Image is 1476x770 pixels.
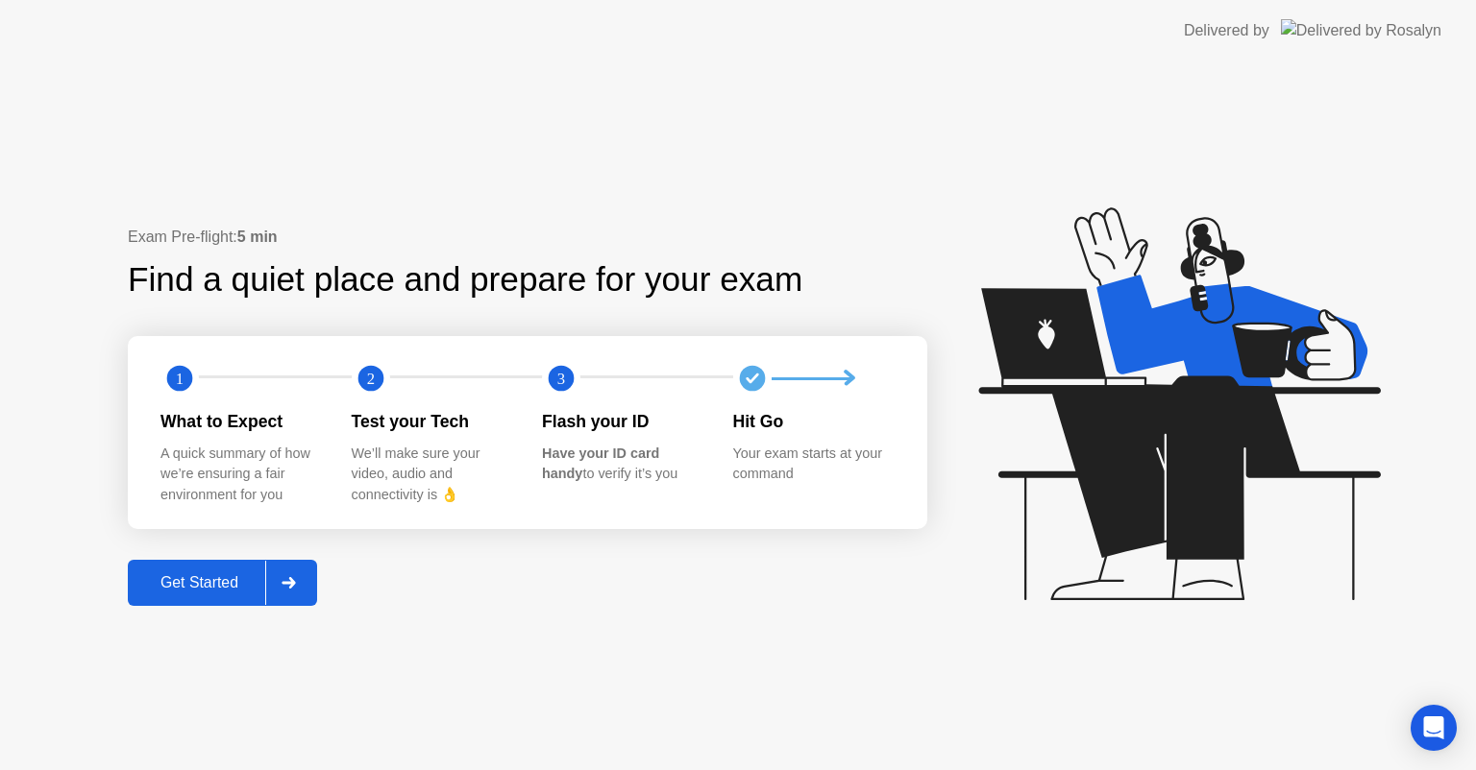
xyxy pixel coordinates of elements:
div: Delivered by [1184,19,1269,42]
div: We’ll make sure your video, audio and connectivity is 👌 [352,444,512,506]
text: 3 [557,370,565,388]
div: Hit Go [733,409,894,434]
div: Open Intercom Messenger [1411,705,1457,751]
text: 1 [176,370,184,388]
div: Test your Tech [352,409,512,434]
b: 5 min [237,229,278,245]
text: 2 [366,370,374,388]
img: Delivered by Rosalyn [1281,19,1441,41]
button: Get Started [128,560,317,606]
div: Flash your ID [542,409,702,434]
div: Your exam starts at your command [733,444,894,485]
div: to verify it’s you [542,444,702,485]
div: A quick summary of how we’re ensuring a fair environment for you [160,444,321,506]
div: Get Started [134,574,265,591]
div: Find a quiet place and prepare for your exam [128,254,805,305]
div: Exam Pre-flight: [128,226,927,249]
b: Have your ID card handy [542,445,659,482]
div: What to Expect [160,409,321,434]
